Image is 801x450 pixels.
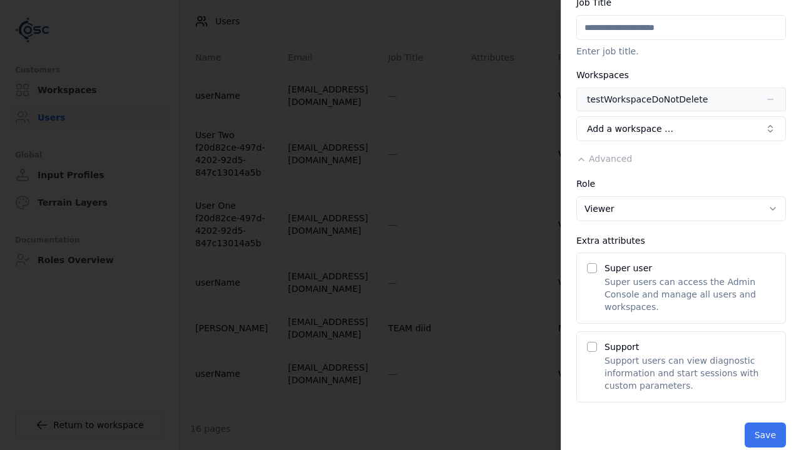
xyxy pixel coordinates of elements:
[576,179,595,189] label: Role
[576,236,786,245] div: Extra attributes
[605,276,775,313] p: Super users can access the Admin Console and manage all users and workspaces.
[605,342,639,352] label: Support
[605,263,652,273] label: Super user
[587,122,673,135] span: Add a workspace …
[745,422,786,447] button: Save
[576,152,632,165] button: Advanced
[589,154,632,164] span: Advanced
[587,93,708,106] div: testWorkspaceDoNotDelete
[605,354,775,392] p: Support users can view diagnostic information and start sessions with custom parameters.
[576,70,629,80] label: Workspaces
[576,45,786,57] p: Enter job title.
